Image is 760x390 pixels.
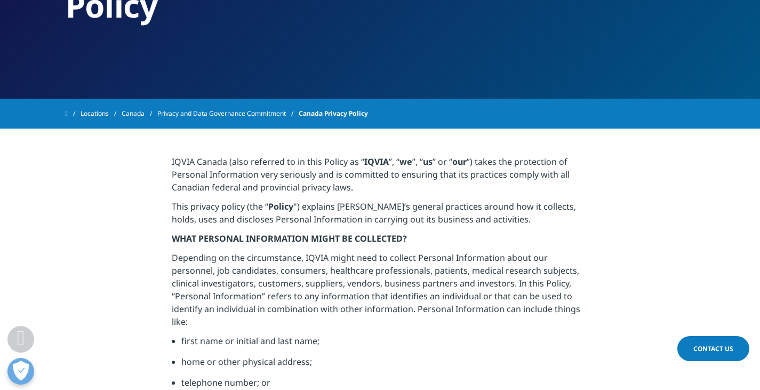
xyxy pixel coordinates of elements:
[172,200,588,232] p: This privacy policy (the “ ") explains [PERSON_NAME]’s general practices around how it collects, ...
[693,344,733,353] span: Contact Us
[181,335,588,355] li: first name or initial and last name;
[7,358,34,385] button: Open Preferences
[172,251,588,335] p: Depending on the circumstance, IQVIA might need to collect Personal Information about our personn...
[81,104,122,123] a: Locations
[172,155,588,200] p: IQVIA Canada (also referred to in this Policy as “ ”, “ ”, “ ” or “ ”) takes the protection of Pe...
[122,104,157,123] a: Canada
[677,336,749,361] a: Contact Us
[172,233,407,244] strong: WHAT PERSONAL INFORMATION MIGHT BE COLLECTED?
[299,104,368,123] span: Canada Privacy Policy
[157,104,299,123] a: Privacy and Data Governance Commitment
[452,156,467,168] strong: our
[268,201,293,212] strong: Policy
[423,156,433,168] strong: us
[181,355,588,376] li: home or other physical address;
[364,156,389,168] strong: IQVIA
[399,156,412,168] strong: we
